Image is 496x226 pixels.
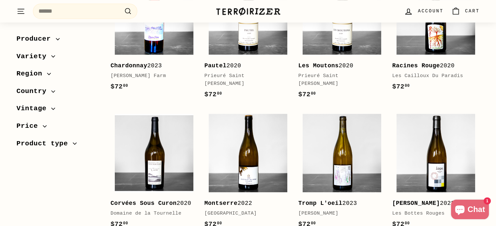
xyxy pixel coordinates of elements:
[298,61,379,71] div: 2020
[298,210,379,218] div: [PERSON_NAME]
[111,83,128,90] span: $72
[392,199,473,208] div: 2022
[298,62,339,69] b: Les Moutons
[204,200,237,206] b: Montserre
[17,103,52,114] span: Vintage
[204,72,285,88] div: Prieuré Saint [PERSON_NAME]
[204,91,222,98] span: $72
[17,138,73,149] span: Product type
[465,7,480,15] span: Cart
[123,221,128,226] sup: 00
[204,210,285,218] div: [GEOGRAPHIC_DATA]
[111,210,191,218] div: Domaine de la Tournelle
[449,200,491,221] inbox-online-store-chat: Shopify online store chat
[111,199,191,208] div: 2020
[392,210,473,218] div: Les Bottes Rouges
[298,91,316,98] span: $72
[392,200,440,206] b: [PERSON_NAME]
[392,61,473,71] div: 2020
[217,221,222,226] sup: 00
[217,91,222,96] sup: 00
[17,86,52,97] span: Country
[298,72,379,88] div: Prieuré Saint [PERSON_NAME]
[17,32,100,49] button: Producer
[17,84,100,102] button: Country
[298,199,379,208] div: 2023
[204,62,227,69] b: Pautel
[111,200,177,206] b: Corvées Sous Curon
[17,101,100,119] button: Vintage
[17,121,43,132] span: Price
[17,51,52,62] span: Variety
[400,2,447,21] a: Account
[111,62,147,69] b: Chardonnay
[447,2,484,21] a: Cart
[418,7,443,15] span: Account
[298,200,342,206] b: Tromp L'oeil
[204,199,285,208] div: 2022
[111,72,191,80] div: [PERSON_NAME] Farm
[17,68,47,79] span: Region
[17,49,100,67] button: Variety
[17,67,100,84] button: Region
[17,137,100,154] button: Product type
[204,61,285,71] div: 2020
[311,221,316,226] sup: 00
[405,84,410,88] sup: 00
[123,84,128,88] sup: 00
[17,119,100,137] button: Price
[392,72,473,80] div: Les Cailloux Du Paradis
[392,62,440,69] b: Racines Rouge
[311,91,316,96] sup: 00
[392,83,410,90] span: $72
[17,33,56,45] span: Producer
[111,61,191,71] div: 2023
[405,221,410,226] sup: 00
